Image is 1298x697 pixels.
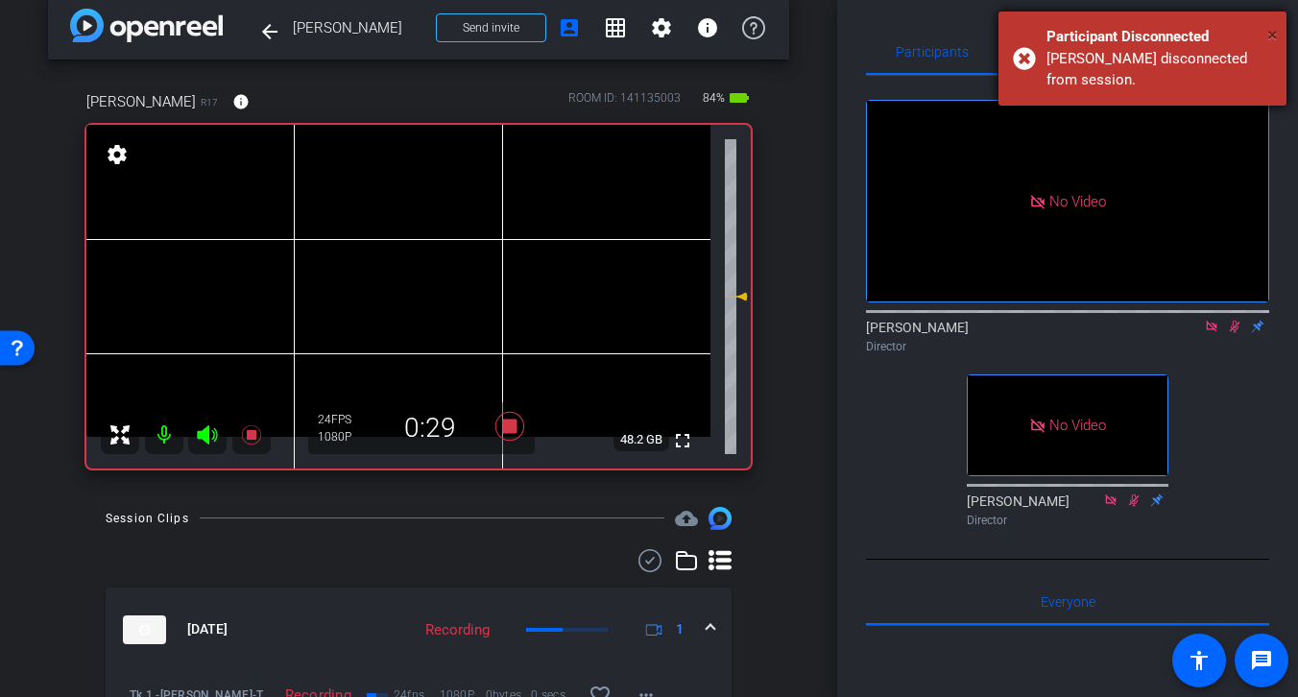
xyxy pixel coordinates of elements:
span: Send invite [463,20,519,36]
span: Participants [896,45,969,59]
mat-expansion-panel-header: thumb-nail[DATE]Recording1 [106,588,732,672]
div: Director [866,338,1269,355]
mat-icon: settings [104,143,131,166]
button: Close [1267,20,1278,49]
span: [PERSON_NAME] [293,9,424,47]
mat-icon: 0 dB [725,285,748,308]
button: Send invite [436,13,546,42]
span: × [1267,23,1278,46]
div: Participant Disconnected [1046,26,1272,48]
div: 1080P [318,429,366,445]
mat-icon: cloud_upload [675,507,698,530]
span: [DATE] [187,619,228,639]
mat-icon: fullscreen [671,429,694,452]
mat-icon: grid_on [604,16,627,39]
mat-icon: arrow_back [258,20,281,43]
span: 84% [700,83,728,113]
div: [PERSON_NAME] [967,492,1168,529]
div: Robin Shannon disconnected from session. [1046,48,1272,91]
span: No Video [1049,417,1106,434]
mat-icon: message [1250,649,1273,672]
span: Everyone [1041,595,1095,609]
mat-icon: battery_std [728,86,751,109]
mat-icon: info [232,93,250,110]
mat-icon: account_box [558,16,581,39]
div: ROOM ID: 141135003 [568,89,681,117]
span: 1 [676,619,684,639]
div: Recording [416,619,499,641]
img: thumb-nail [123,615,166,644]
div: Director [967,512,1168,529]
div: [PERSON_NAME] [866,318,1269,355]
img: Session clips [709,507,732,530]
img: app-logo [70,9,223,42]
div: Session Clips [106,509,189,528]
mat-icon: accessibility [1188,649,1211,672]
span: No Video [1049,192,1106,209]
div: 0:29 [366,412,494,445]
span: FPS [331,413,351,426]
mat-icon: info [696,16,719,39]
span: R17 [201,95,218,109]
span: Destinations for your clips [675,507,698,530]
span: 48.2 GB [613,428,669,451]
div: 24 [318,412,366,427]
span: [PERSON_NAME] [86,91,196,112]
mat-icon: settings [650,16,673,39]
